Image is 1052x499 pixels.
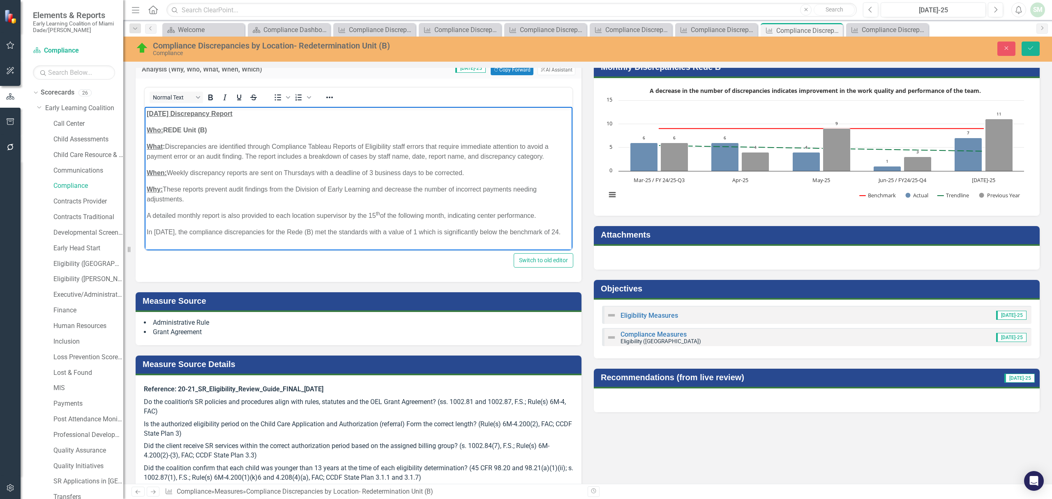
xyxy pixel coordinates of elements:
[946,192,969,199] text: Trendline
[144,462,573,484] p: Did the coalition confirm that each child was younger than 13 years at the time of each eligibili...
[630,143,658,171] path: Mar-25 / FY 24/25-Q3, 6. Actual.
[250,25,328,35] a: Compliance Dashboard
[814,4,855,16] button: Search
[985,119,1013,171] path: Jul-25, 11. Previous Year.
[53,275,123,284] a: Eligibility ([PERSON_NAME])
[41,88,74,97] a: Scorecards
[634,176,685,184] text: Mar-25 / FY 24/25-Q3
[972,176,995,184] text: [DATE]-25
[271,92,291,103] div: Bullet list
[691,25,755,35] div: Compliance Discrepancies by Location- Redetermination Unit (A)
[913,192,928,199] text: Actual
[643,135,645,141] text: 6
[514,253,573,268] button: Switch to old editor
[53,181,123,191] a: Compliance
[53,228,123,238] a: Developmental Screening Compliance
[434,25,499,35] div: Compliance Discrepancies by Location- [GEOGRAPHIC_DATA]
[609,166,612,174] text: 0
[878,176,927,184] text: Jun-25 / FY24/25-Q4
[145,107,572,250] iframe: Rich Text Area
[263,25,328,35] div: Compliance Dashboard
[53,150,123,160] a: Child Care Resource & Referral (CCR&R)
[673,135,676,141] text: 6
[538,65,575,75] button: AI Assistant
[506,25,584,35] a: Compliance Discrepancies by Location- [GEOGRAPHIC_DATA]
[144,396,573,418] p: Do the coalition’s SR policies and procedures align with rules, statutes and the OEL Grant Agreem...
[335,25,413,35] a: Compliance Discrepancies by Location- Transfers
[661,143,688,171] path: Mar-25 / FY 24/25-Q3, 6. Previous Year.
[53,321,123,331] a: Human Resources
[53,337,123,347] a: Inclusion
[142,66,359,73] h3: Analysis (Why, Who, What, When, Which)
[144,385,323,393] strong: Reference: 20-21_SR_Eligibility_Review_Guide_FINAL_[DATE]
[164,25,242,35] a: Welcome
[874,166,901,171] path: Jun-25 / FY24/25-Q4, 1. Actual.
[153,328,202,336] span: Grant Agreement
[602,84,1031,208] div: A decrease in the number of discrepancies indicates improvement in the work quality and performan...
[607,310,616,320] img: Not Defined
[246,487,433,495] div: Compliance Discrepancies by Location- Redetermination Unit (B)
[607,120,612,127] text: 10
[421,25,499,35] a: Compliance Discrepancies by Location- [GEOGRAPHIC_DATA]
[491,65,533,75] button: Copy Forward
[232,92,246,103] button: Underline
[455,64,486,73] span: [DATE]-25
[607,333,616,342] img: Not Defined
[812,176,830,184] text: May-25
[592,25,670,35] a: Compliance Discrepancies by Location- [GEOGRAPHIC_DATA]
[45,104,123,113] a: Early Learning Coalition
[1030,2,1045,17] button: SM
[4,9,18,24] img: ClearPoint Strategy
[144,440,573,462] p: Did the client receive SR services within the correct authorization period based on the assigned ...
[609,143,612,150] text: 5
[177,487,211,495] a: Compliance
[53,477,123,486] a: SR Applications in [GEOGRAPHIC_DATA]
[33,65,115,80] input: Search Below...
[677,25,755,35] a: Compliance Discrepancies by Location- Redetermination Unit (A)
[979,192,1021,199] button: Show Previous Year
[53,166,123,176] a: Communications
[153,94,193,101] span: Normal Text
[711,143,739,171] path: Apr-25, 6. Actual.
[987,192,1020,199] text: Previous Year
[53,368,123,378] a: Lost & Found
[33,46,115,55] a: Compliance
[215,487,243,495] a: Measures
[218,92,232,103] button: Italic
[602,84,1028,208] svg: Interactive chart
[53,135,123,144] a: Child Assessments
[967,130,969,136] text: 7
[937,192,969,199] button: Show Trendline
[1024,471,1044,491] div: Open Intercom Messenger
[203,92,217,103] button: Bold
[165,487,581,497] div: » »
[884,5,983,15] div: [DATE]-25
[53,290,123,300] a: Executive/Administrative
[153,41,648,50] div: Compliance Discrepancies by Location- Redetermination Unit (B)
[793,152,820,171] path: May-25, 4. Actual.
[657,144,985,153] g: Trendline, series 3 of 4. Line with 5 data points.
[661,119,1013,171] g: Previous Year, series 4 of 4. Bar series with 5 bars.
[621,338,701,344] small: Eligibility ([GEOGRAPHIC_DATA])
[33,10,115,20] span: Elements & Reports
[621,330,687,338] a: Compliance Measures
[823,129,851,171] path: May-25, 9. Previous Year.
[53,446,123,455] a: Quality Assurance
[349,25,413,35] div: Compliance Discrepancies by Location- Transfers
[33,20,115,34] small: Early Learning Coalition of Miami Dade/[PERSON_NAME]
[955,138,982,171] path: Jul-25, 7. Actual.
[53,259,123,269] a: Eligibility ([GEOGRAPHIC_DATA])
[53,399,123,409] a: Payments
[860,192,896,199] button: Show Benchmark
[53,430,123,440] a: Professional Development Institute
[150,92,203,103] button: Block Normal Text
